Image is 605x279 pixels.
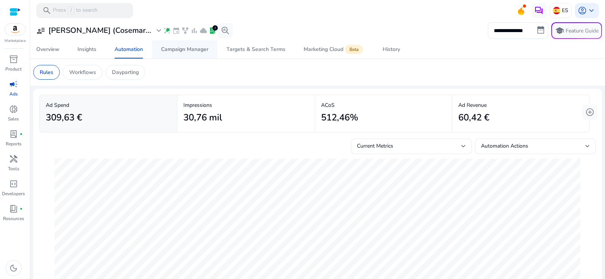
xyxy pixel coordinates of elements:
span: search [42,6,51,15]
p: Workflows [69,68,96,76]
span: school [555,26,564,35]
div: Campaign Manager [161,47,208,52]
p: Dayparting [112,68,139,76]
p: ES [562,4,568,17]
span: keyboard_arrow_down [587,6,596,15]
span: cloud [200,27,207,34]
span: expand_more [154,26,163,35]
span: inventory_2 [9,55,18,64]
span: code_blocks [9,179,18,188]
p: Reports [6,140,22,147]
span: lab_profile [209,27,216,34]
span: fiber_manual_record [20,207,23,210]
span: event [172,27,180,34]
p: Rules [40,68,53,76]
h3: [PERSON_NAME] (Cosemar... [48,26,151,35]
h2: 309,63 € [46,112,82,123]
p: Tools [8,165,19,172]
div: Overview [36,47,59,52]
div: History [383,47,400,52]
div: Targets & Search Terms [226,47,285,52]
button: add_circle [582,105,597,120]
h2: 512,46% [321,112,358,123]
h2: 30,76 mil [183,112,222,123]
p: Feature Guide [566,27,599,35]
p: Ad Spend [46,101,171,109]
p: Sales [8,116,19,122]
img: es.svg [553,7,560,14]
span: search_insights [221,26,230,35]
span: Current Metrics [357,142,393,150]
button: schoolFeature Guide [551,22,602,39]
span: handyman [9,154,18,163]
p: Developers [2,190,25,197]
span: family_history [181,27,189,34]
p: Press to search [53,6,98,15]
p: Resources [3,215,24,222]
span: fiber_manual_record [20,133,23,136]
span: dark_mode [9,264,18,273]
button: search_insights [218,23,233,38]
p: Product [5,66,22,72]
div: Marketing Cloud [304,46,365,52]
p: ACoS [321,101,446,109]
span: Automation Actions [481,142,528,150]
span: donut_small [9,105,18,114]
span: campaign [9,80,18,89]
p: Marketplace [5,38,26,44]
p: Ad Revenue [458,101,583,109]
img: amazon.svg [5,24,25,35]
span: lab_profile [9,129,18,139]
span: Beta [345,45,363,54]
span: add_circle [585,108,594,117]
div: Insights [78,47,96,52]
span: book_4 [9,204,18,213]
span: bar_chart [191,27,198,34]
span: account_circle [578,6,587,15]
div: 2 [213,25,218,31]
span: / [68,6,74,15]
h2: 60,42 € [458,112,489,123]
p: Impressions [183,101,309,109]
span: wand_stars [163,27,171,34]
p: Ads [9,91,18,97]
span: user_attributes [36,26,45,35]
div: Automation [115,47,143,52]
